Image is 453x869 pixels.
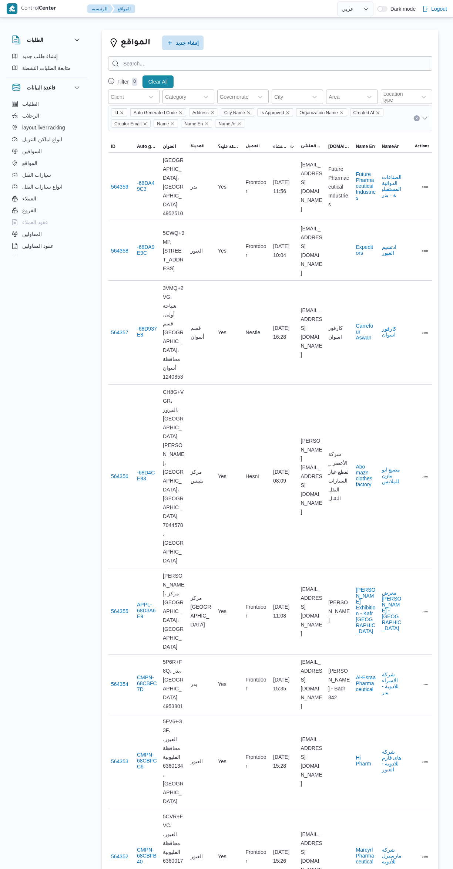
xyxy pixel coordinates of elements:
span: [DATE] 15:28 [273,753,295,770]
span: مركز [GEOGRAPHIC_DATA] [191,594,212,629]
span: العبور [191,246,203,255]
span: ID [111,143,115,149]
button: شركة الاسراء للادوية - بدر [382,672,402,695]
span: Created At [353,109,375,117]
span: Created At [350,108,384,116]
button: شركة هاى فارم للادوية - العبور [382,749,402,772]
span: إنشاء جديد [176,38,199,47]
span: [EMAIL_ADDRESS][DOMAIN_NAME] [301,306,323,359]
span: Auto Generated Code [130,108,186,116]
span: عقود العملاء [22,218,48,227]
span: location.name [328,143,350,149]
span: [DATE] 08:09 [273,467,295,485]
span: Name Ar [218,120,236,128]
span: Yes [218,472,226,481]
button: عقود المقاولين [9,240,84,252]
span: Name En [356,143,375,149]
button: Remove Auto Generated Code from selection in this group [178,111,183,115]
span: [EMAIL_ADDRESS][DOMAIN_NAME] [301,585,323,638]
span: المواقع [22,159,37,168]
span: [DATE] 15:35 [273,675,295,693]
button: [PERSON_NAME] Exhibition - Kafr [GEOGRAPHIC_DATA] [356,587,376,634]
span: Is Approved [261,109,284,117]
div: Location type [383,91,413,103]
span: Auto Generated Code [134,109,177,117]
button: All actions [420,328,429,337]
button: layout.liveTracking [9,122,84,133]
button: Remove Name Ar from selection in this group [237,122,242,126]
span: Yes [218,680,226,689]
button: All actions [420,247,429,256]
button: Clear All [142,75,174,88]
button: مصنع ابو مازن للملابس [382,467,402,484]
h3: قاعدة البيانات [27,83,56,92]
button: Remove Organization Name from selection in this group [339,111,344,115]
button: Hi Pharm [356,755,376,767]
span: [DATE] 16:28 [273,324,295,341]
span: اجهزة التليفون [22,253,53,262]
button: All actions [420,680,429,689]
span: Address [189,108,218,116]
span: [PERSON_NAME] - Badr 842 [328,666,350,702]
span: 5P6R+F8Q، بدر، [GEOGRAPHIC_DATA]‬ 4953801 [163,657,185,711]
span: 5FV6+G3F، العبور، محافظة القليوبية 6360134، [GEOGRAPHIC_DATA] [163,717,185,806]
button: Auto generated code [134,141,160,152]
button: 564356 [111,473,128,479]
span: Name Ar [215,119,245,128]
button: المواقع [9,157,84,169]
button: إنشاء طلب جديد [9,50,84,62]
span: قسم أسوان [191,324,212,341]
span: Yes [218,182,226,191]
button: Logout [419,1,450,16]
span: Is Approved [257,108,293,116]
span: Future Pharmaceutical Industries [328,165,350,209]
span: العبور [191,757,203,766]
button: 564359 [111,184,128,190]
button: -68D937E8 [137,326,157,338]
span: Auto generated code [137,143,157,149]
span: Frontdoor [246,602,268,620]
span: [EMAIL_ADDRESS][DOMAIN_NAME] [301,735,323,788]
button: الرئيسيه [87,4,113,13]
button: اجهزة التليفون [9,252,84,264]
div: City [274,94,283,100]
button: العملاء [9,193,84,204]
button: Remove Created At from selection in this group [376,111,380,115]
span: مركز بلبيس [191,467,212,485]
button: Remove Address from selection in this group [210,111,215,115]
span: الرحلات [22,111,39,120]
span: layout.liveTracking [22,123,65,132]
button: انواع اماكن التنزيل [9,133,84,145]
span: NameAr [382,143,399,149]
button: Remove Name from selection in this group [170,122,175,126]
h3: الطلبات [27,35,43,44]
span: City Name [221,108,254,116]
span: [EMAIL_ADDRESS][DOMAIN_NAME] [301,224,323,277]
button: كارفور اسوان [382,326,402,338]
button: المواقع [112,4,135,13]
button: 564354 [111,681,128,687]
button: Remove Creator Email from selection in this group [143,122,147,126]
p: Filter [117,79,129,85]
span: شركة الأعصر _ لقطع غيار السيارات النقل الثقيل [328,450,350,503]
button: تاريخ الأنشاءSorted in descending order [270,141,298,152]
span: [DATE] 11:08 [273,602,295,620]
span: Actions [415,143,429,149]
div: Client [111,94,124,100]
button: NameAr [379,141,405,152]
button: Al-Esraa Pharmaceutical [356,674,376,692]
button: All actions [420,183,429,192]
span: Nestle [246,328,261,337]
span: Frontdoor [246,242,268,260]
button: All actions [420,852,429,861]
span: Frontdoor [246,753,268,770]
button: CMPN-68CBFB40 [137,847,157,865]
button: سيارات النقل [9,169,84,181]
span: CH8G+VGR، المرور، [GEOGRAPHIC_DATA][PERSON_NAME]، [GEOGRAPHIC_DATA]، [GEOGRAPHIC_DATA] 7044578، [... [163,388,185,565]
svg: Sorted in descending order [289,143,295,149]
span: Name [154,119,178,128]
span: تاريخ الأنشاء; Sorted in descending order [273,143,288,149]
span: Yes [218,246,226,255]
span: Name En [184,120,203,128]
span: Yes [218,328,226,337]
